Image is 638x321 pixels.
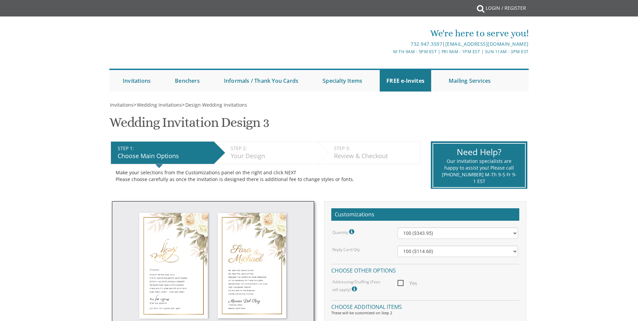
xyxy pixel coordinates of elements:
span: Wedding Invitations [137,102,182,108]
label: Reply Card Qty [332,247,360,252]
span: > [134,102,182,108]
div: STEP 2: [231,145,314,152]
a: Wedding Invitations [136,102,182,108]
a: Invitations [116,70,157,92]
div: Your Design [231,152,314,160]
label: Quantity [332,227,356,236]
a: [EMAIL_ADDRESS][DOMAIN_NAME] [445,41,529,47]
h2: Customizations [331,208,519,221]
a: Specialty Items [316,70,369,92]
div: We're here to serve you! [250,27,529,40]
h1: Wedding Invitation Design 3 [109,115,269,135]
label: Addressing/Stuffing (Fees will apply) [332,279,387,293]
a: Invitations [109,102,134,108]
div: Review & Checkout [334,152,417,160]
a: Informals / Thank You Cards [217,70,305,92]
a: 732.947.3597 [411,41,442,47]
div: | [250,40,529,48]
div: M-Th 9am - 5pm EST | Fri 9am - 1pm EST | Sun 11am - 3pm EST [250,48,529,55]
div: STEP 1: [118,145,211,152]
h4: Choose other options [331,264,519,276]
h4: Choose additional items [331,300,519,312]
a: Benchers [168,70,207,92]
span: Invitations [110,102,134,108]
div: Make your selections from the Customizations panel on the right and click NEXT Please choose care... [116,169,415,183]
a: FREE e-Invites [380,70,431,92]
span: Yes [398,279,417,287]
a: Mailing Services [442,70,497,92]
a: Design Wedding Invitations [185,102,247,108]
div: Choose Main Options [118,152,211,160]
div: These will be customized on Step 2 [331,310,519,316]
span: > [182,102,247,108]
div: Need Help? [442,146,517,158]
div: Our invitation specialists are happy to assist you! Please call [PHONE_NUMBER] M-Th 9-5 Fr 9-1 EST [442,158,517,185]
div: STEP 3: [334,145,417,152]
